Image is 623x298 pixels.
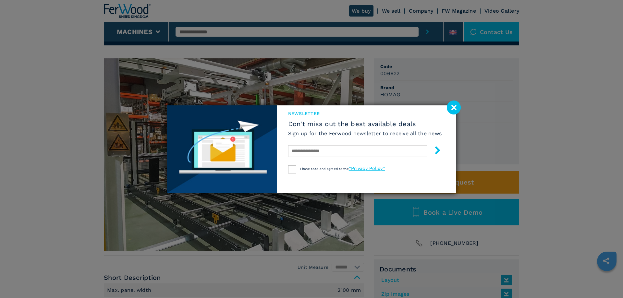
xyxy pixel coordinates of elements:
[300,167,385,171] span: I have read and agreed to the
[167,105,277,193] img: Newsletter image
[349,166,385,171] a: “Privacy Policy”
[288,130,442,137] h6: Sign up for the Ferwood newsletter to receive all the news
[288,120,442,128] span: Don't miss out the best available deals
[427,144,442,159] button: submit-button
[288,110,442,117] span: newsletter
